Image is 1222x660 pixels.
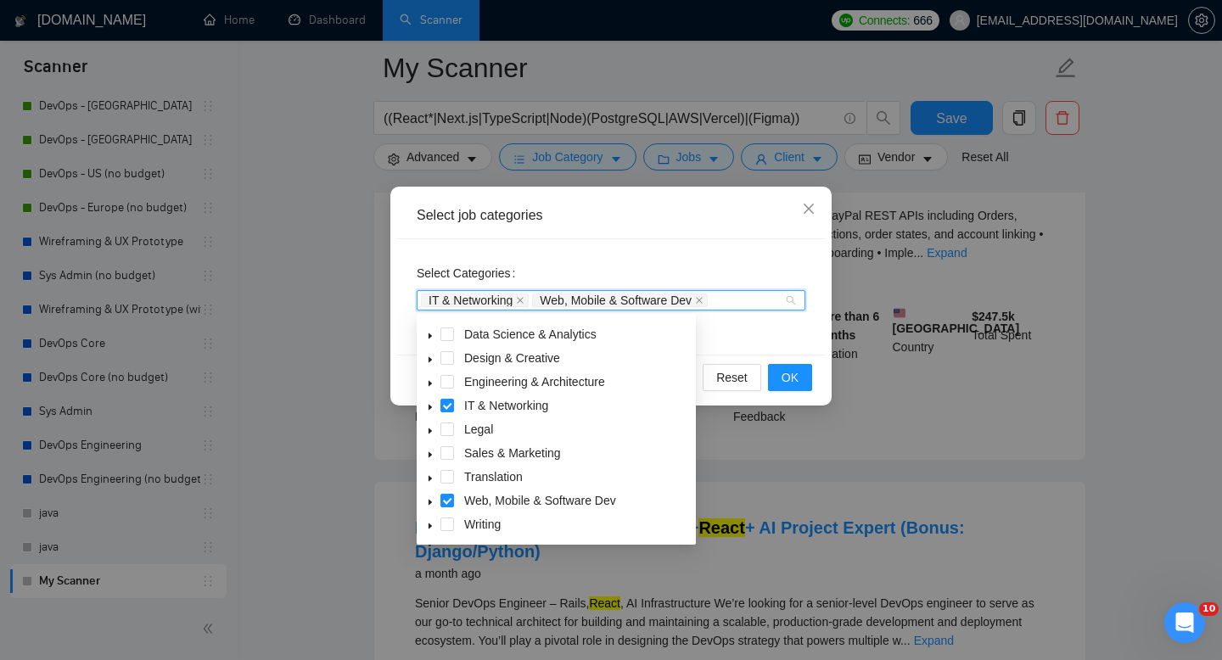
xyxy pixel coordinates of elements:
[802,202,816,215] span: close
[421,294,529,307] span: IT & Networking
[464,327,597,341] span: Data Science & Analytics
[461,490,692,511] span: Web, Mobile & Software Dev
[540,294,692,306] span: Web, Mobile & Software Dev
[429,294,513,306] span: IT & Networking
[461,443,692,463] span: Sales & Marketing
[426,332,434,340] span: caret-down
[1164,602,1205,643] iframe: Intercom live chat
[461,348,692,368] span: Design & Creative
[417,260,522,287] label: Select Categories
[786,187,832,232] button: Close
[426,450,434,459] span: caret-down
[782,368,799,387] span: OK
[464,422,493,436] span: Legal
[464,351,560,365] span: Design & Creative
[711,294,715,307] input: Select Categories
[426,474,434,483] span: caret-down
[461,514,692,534] span: Writing
[461,324,692,344] span: Data Science & Analytics
[461,467,692,487] span: Translation
[464,446,561,460] span: Sales & Marketing
[426,498,434,506] span: caret-down
[464,399,548,412] span: IT & Networking
[703,364,761,391] button: Reset
[461,395,692,416] span: IT & Networking
[695,296,703,305] span: close
[461,372,692,392] span: Engineering & Architecture
[464,375,605,389] span: Engineering & Architecture
[426,403,434,411] span: caret-down
[426,379,434,388] span: caret-down
[426,427,434,435] span: caret-down
[532,294,708,307] span: Web, Mobile & Software Dev
[426,355,434,364] span: caret-down
[516,296,524,305] span: close
[768,364,812,391] button: OK
[464,470,523,484] span: Translation
[464,517,501,531] span: Writing
[716,368,748,387] span: Reset
[426,522,434,530] span: caret-down
[464,494,616,507] span: Web, Mobile & Software Dev
[1199,602,1219,616] span: 10
[417,206,805,225] div: Select job categories
[461,419,692,439] span: Legal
